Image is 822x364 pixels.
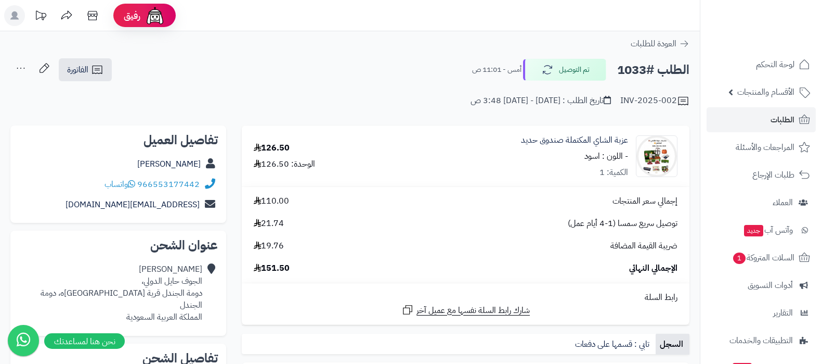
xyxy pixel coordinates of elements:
[521,134,628,146] a: عزبة الشاي المكتملة صندوق حديد
[636,135,677,177] img: 1836_68b6fd396304e_1112a3b6-90x90.jpeg
[28,5,54,29] a: تحديثات المنصة
[733,253,746,264] span: 1
[254,240,284,252] span: 19.76
[472,65,521,75] small: أمس - 11:01 ص
[105,178,135,191] a: واتساب
[584,150,628,162] small: - اللون : اسود
[744,225,763,236] span: جديد
[254,142,290,154] div: 126.50
[707,218,816,243] a: وآتس آبجديد
[145,5,165,26] img: ai-face.png
[620,95,689,107] div: INV-2025-002
[124,9,140,22] span: رفيق
[773,306,793,320] span: التقارير
[66,198,200,211] a: [EMAIL_ADDRESS][DOMAIN_NAME]
[416,305,530,317] span: شارك رابط السلة نفسها مع عميل آخر
[19,239,218,252] h2: عنوان الشحن
[736,140,794,155] span: المراجعات والأسئلة
[599,167,628,179] div: الكمية: 1
[19,263,202,323] div: [PERSON_NAME] الجوف حايل الدولي، دومة الجندل قرية [GEOGRAPHIC_DATA]ه، دومة الجندل المملكة العربية...
[631,37,689,50] a: العودة للطلبات
[523,59,606,81] button: تم التوصيل
[743,223,793,237] span: وآتس آب
[137,178,200,191] a: 966553177442
[732,250,794,265] span: السلات المتروكة
[773,195,793,210] span: العملاء
[571,334,656,355] a: تابي : قسمها على دفعات
[631,37,676,50] span: العودة للطلبات
[707,107,816,132] a: الطلبات
[629,262,677,274] span: الإجمالي النهائي
[752,168,794,182] span: طلبات الإرجاع
[401,304,530,317] a: شارك رابط السلة نفسها مع عميل آخر
[707,300,816,325] a: التقارير
[610,240,677,252] span: ضريبة القيمة المضافة
[59,58,112,81] a: الفاتورة
[771,112,794,127] span: الطلبات
[612,195,677,207] span: إجمالي سعر المنتجات
[137,158,201,170] a: [PERSON_NAME]
[707,52,816,77] a: لوحة التحكم
[748,278,793,293] span: أدوات التسويق
[707,328,816,353] a: التطبيقات والخدمات
[254,262,290,274] span: 151.50
[254,218,284,230] span: 21.74
[19,134,218,146] h2: تفاصيل العميل
[246,292,685,304] div: رابط السلة
[707,273,816,298] a: أدوات التسويق
[67,64,88,76] span: الفاتورة
[751,29,812,51] img: logo-2.png
[617,59,689,81] h2: الطلب #1033
[471,95,611,107] div: تاريخ الطلب : [DATE] - [DATE] 3:48 ص
[707,190,816,215] a: العملاء
[254,195,289,207] span: 110.00
[656,334,689,355] a: السجل
[707,162,816,187] a: طلبات الإرجاع
[729,333,793,348] span: التطبيقات والخدمات
[737,85,794,99] span: الأقسام والمنتجات
[707,245,816,270] a: السلات المتروكة1
[254,158,315,170] div: الوحدة: 126.50
[707,135,816,160] a: المراجعات والأسئلة
[756,57,794,72] span: لوحة التحكم
[568,218,677,230] span: توصيل سريع سمسا (1-4 أيام عمل)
